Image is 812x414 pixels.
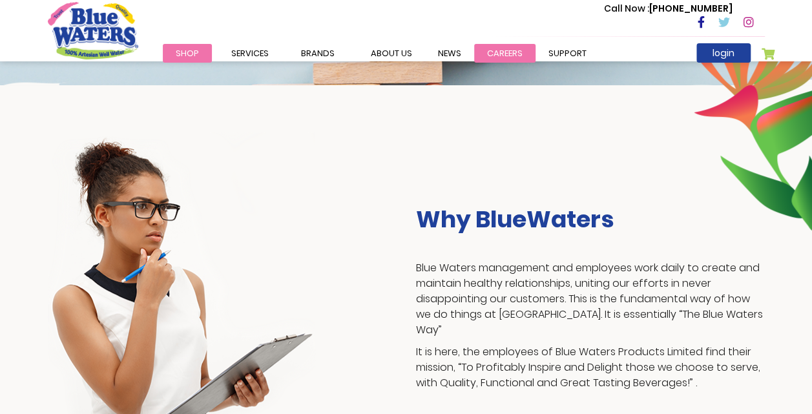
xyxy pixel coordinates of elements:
span: Brands [301,47,335,59]
a: support [536,44,599,63]
a: store logo [48,2,138,59]
p: It is here, the employees of Blue Waters Products Limited find their mission, “To Profitably Insp... [416,344,765,391]
a: login [696,43,751,63]
p: Blue Waters management and employees work daily to create and maintain healthy relationships, uni... [416,260,765,338]
span: Services [231,47,269,59]
p: [PHONE_NUMBER] [604,2,733,16]
h3: Why BlueWaters [416,205,765,233]
a: careers [474,44,536,63]
span: Call Now : [604,2,649,15]
span: Shop [176,47,199,59]
a: about us [358,44,425,63]
a: News [425,44,474,63]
